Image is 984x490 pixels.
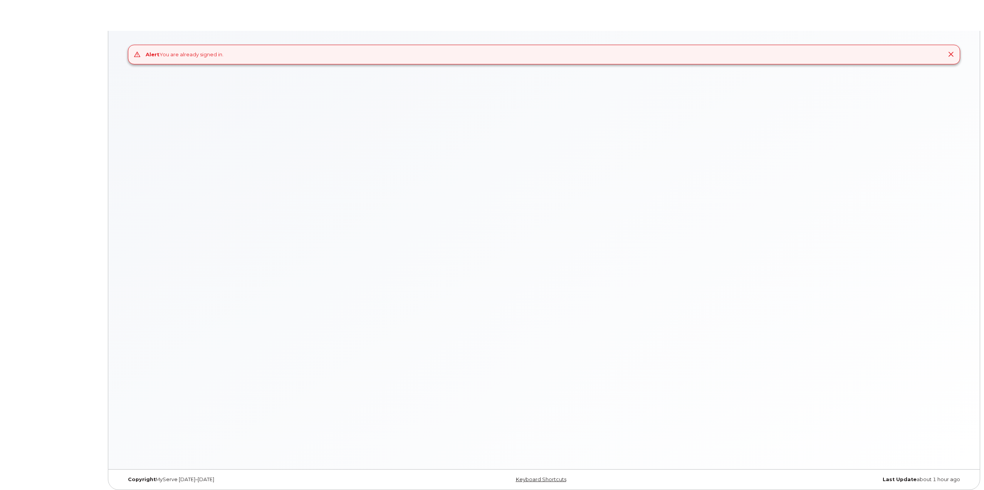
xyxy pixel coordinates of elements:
[685,477,966,483] div: about 1 hour ago
[146,51,160,57] strong: Alert
[128,477,156,482] strong: Copyright
[122,477,403,483] div: MyServe [DATE]–[DATE]
[146,51,223,58] div: You are already signed in.
[883,477,917,482] strong: Last Update
[516,477,566,482] a: Keyboard Shortcuts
